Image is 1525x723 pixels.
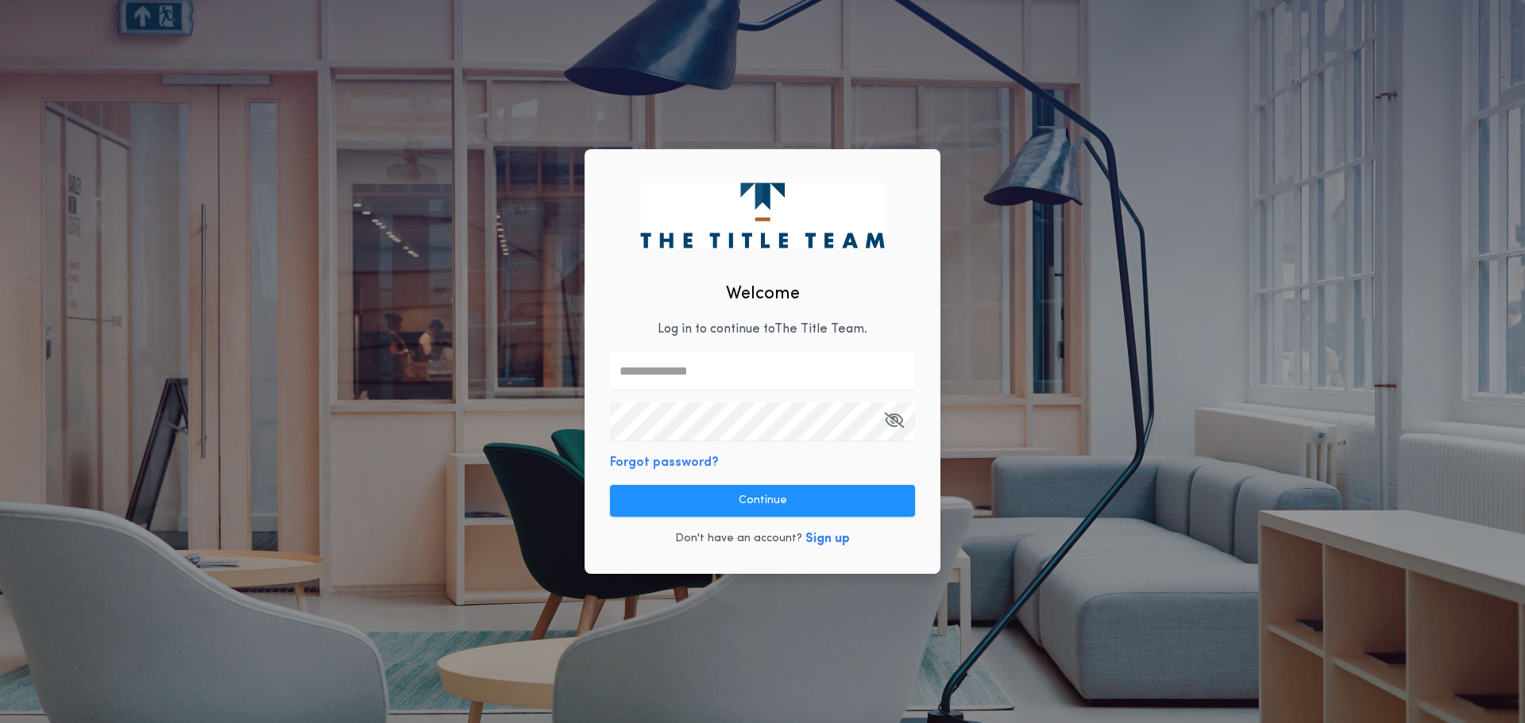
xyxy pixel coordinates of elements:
[640,183,884,248] img: logo
[610,453,719,472] button: Forgot password?
[610,485,915,517] button: Continue
[658,320,867,339] p: Log in to continue to The Title Team .
[726,281,800,307] h2: Welcome
[805,529,850,548] button: Sign up
[675,531,802,547] p: Don't have an account?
